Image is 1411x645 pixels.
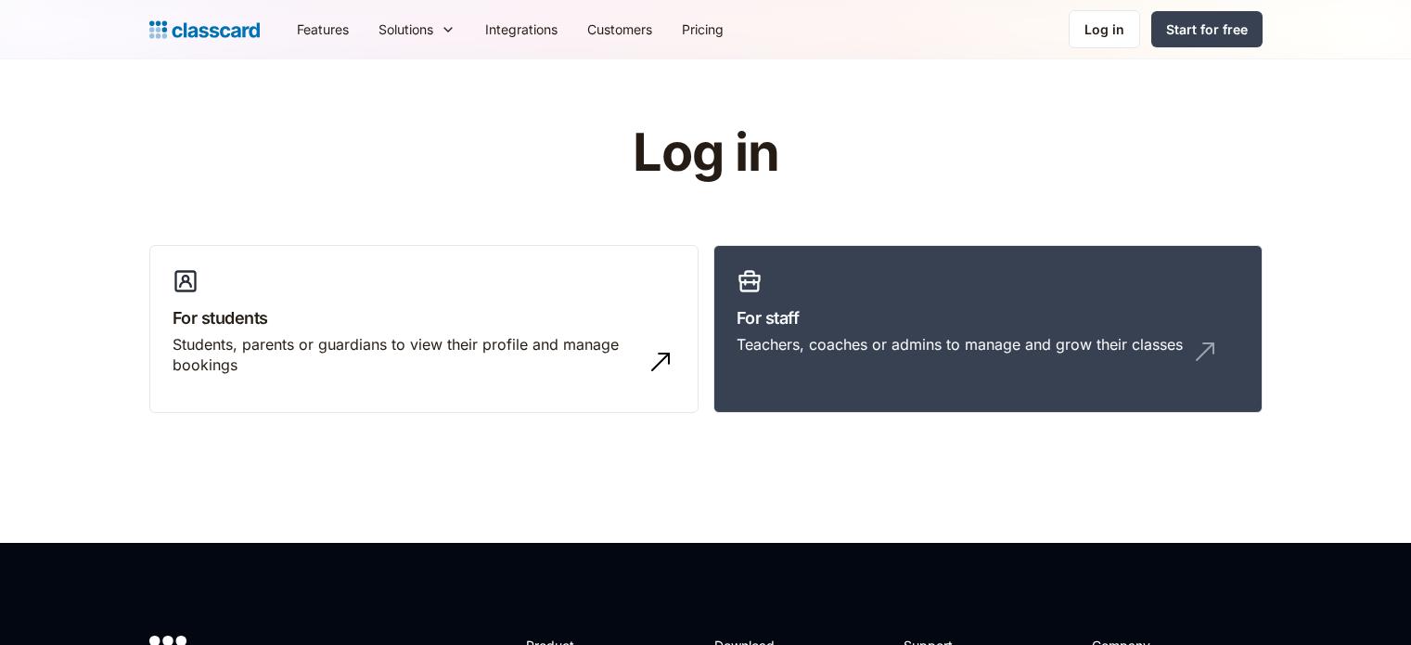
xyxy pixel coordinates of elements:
a: Start for free [1151,11,1263,47]
div: Start for free [1166,19,1248,39]
div: Solutions [378,19,433,39]
h1: Log in [411,124,1000,182]
a: Pricing [667,8,738,50]
div: Students, parents or guardians to view their profile and manage bookings [173,334,638,376]
a: Features [282,8,364,50]
h3: For students [173,305,675,330]
div: Log in [1084,19,1124,39]
a: Integrations [470,8,572,50]
a: For staffTeachers, coaches or admins to manage and grow their classes [713,245,1263,414]
a: Logo [149,17,260,43]
h3: For staff [737,305,1239,330]
div: Solutions [364,8,470,50]
a: Log in [1069,10,1140,48]
a: Customers [572,8,667,50]
div: Teachers, coaches or admins to manage and grow their classes [737,334,1183,355]
a: For studentsStudents, parents or guardians to view their profile and manage bookings [149,245,699,414]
